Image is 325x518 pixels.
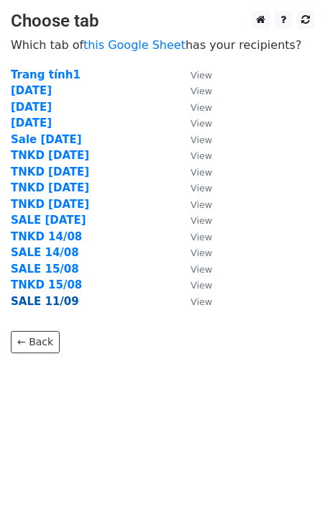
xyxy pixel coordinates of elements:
small: View [191,118,212,129]
small: View [191,232,212,242]
a: this Google Sheet [83,38,186,52]
small: View [191,86,212,96]
p: Which tab of has your recipients? [11,37,314,53]
a: Trang tính1 [11,68,81,81]
a: View [176,133,212,146]
a: TNKD 15/08 [11,278,82,291]
h3: Choose tab [11,11,314,32]
a: View [176,101,212,114]
small: View [191,167,212,178]
a: View [176,230,212,243]
small: View [191,280,212,291]
a: View [176,263,212,276]
a: View [176,181,212,194]
a: View [176,117,212,129]
a: View [176,165,212,178]
a: [DATE] [11,84,52,97]
small: View [191,199,212,210]
a: ← Back [11,331,60,353]
a: TNKD [DATE] [11,181,89,194]
a: [DATE] [11,101,52,114]
a: TNKD [DATE] [11,198,89,211]
a: View [176,68,212,81]
small: View [191,135,212,145]
a: View [176,295,212,308]
iframe: Chat Widget [253,449,325,518]
a: TNKD 14/08 [11,230,82,243]
a: SALE [DATE] [11,214,86,227]
a: [DATE] [11,117,52,129]
small: View [191,264,212,275]
a: SALE 15/08 [11,263,79,276]
a: Sale [DATE] [11,133,82,146]
a: SALE 11/09 [11,295,79,308]
a: View [176,84,212,97]
small: View [191,247,212,258]
a: View [176,198,212,211]
small: View [191,150,212,161]
small: View [191,296,212,307]
a: View [176,246,212,259]
a: SALE 14/08 [11,246,79,259]
a: View [176,149,212,162]
a: View [176,278,212,291]
a: View [176,214,212,227]
small: View [191,215,212,226]
small: View [191,183,212,194]
small: View [191,102,212,113]
small: View [191,70,212,81]
a: TNKD [DATE] [11,165,89,178]
a: TNKD [DATE] [11,149,89,162]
